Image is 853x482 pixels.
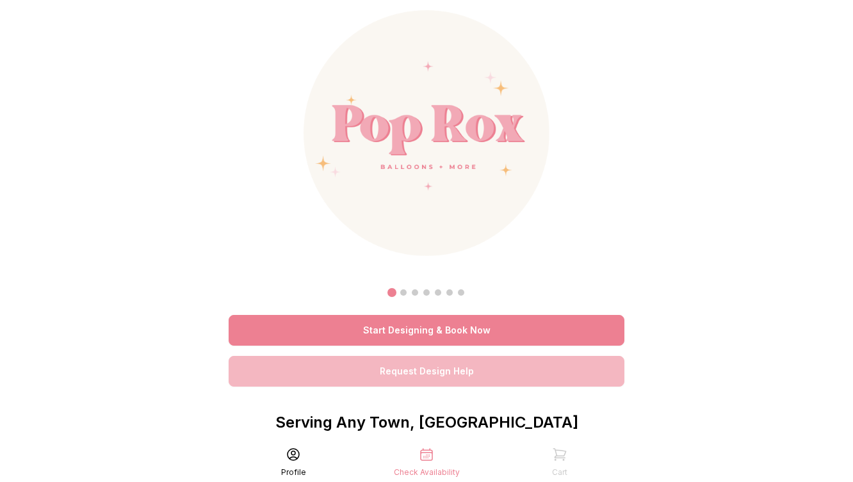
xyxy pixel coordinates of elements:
p: Serving Any Town, [GEOGRAPHIC_DATA] [229,412,624,433]
div: Cart [552,467,567,478]
div: Profile [281,467,306,478]
div: Check Availability [394,467,460,478]
a: Request Design Help [229,356,624,387]
a: Start Designing & Book Now [229,315,624,346]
